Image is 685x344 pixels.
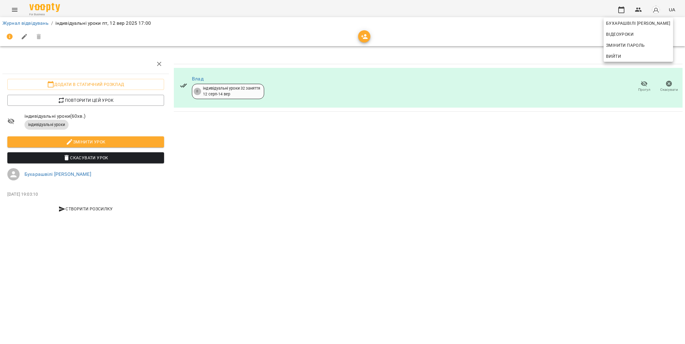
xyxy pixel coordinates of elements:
[606,42,671,49] span: Змінити пароль
[604,29,636,40] a: Відеоуроки
[606,53,621,60] span: Вийти
[604,51,673,62] button: Вийти
[604,18,673,29] a: Бухарашвілі [PERSON_NAME]
[606,20,671,27] span: Бухарашвілі [PERSON_NAME]
[606,31,634,38] span: Відеоуроки
[604,40,673,51] a: Змінити пароль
